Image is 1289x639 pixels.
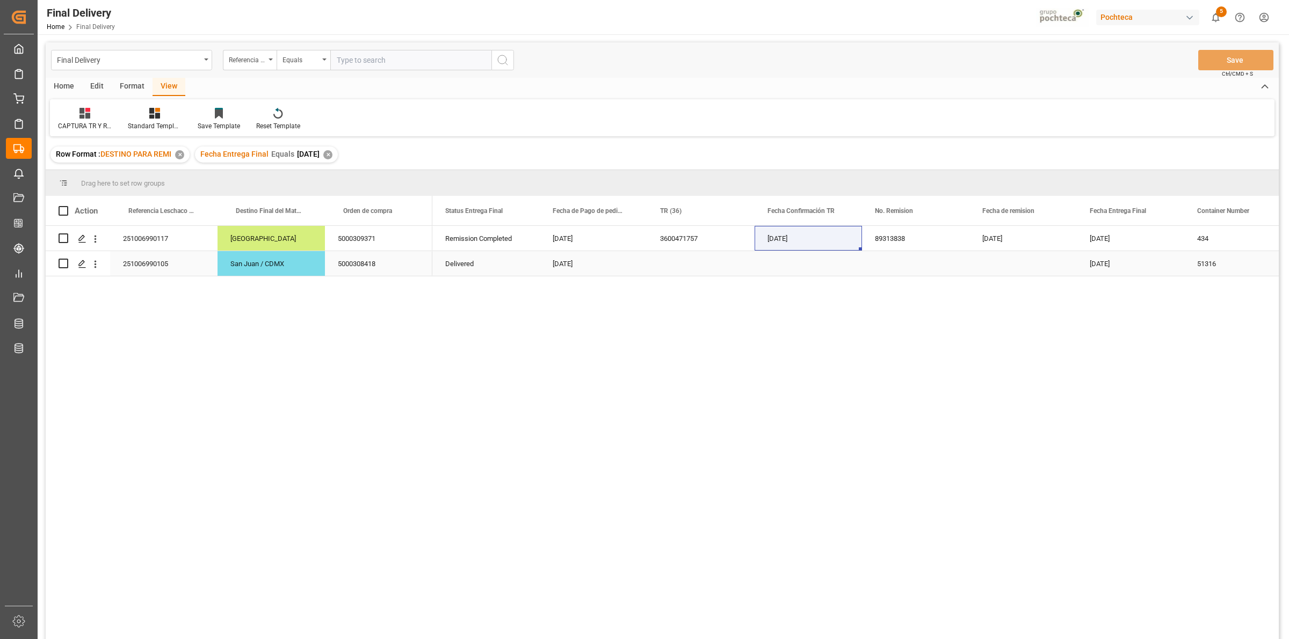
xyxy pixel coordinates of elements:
span: Fecha Entrega Final [1090,207,1146,215]
span: Container Number [1197,207,1249,215]
button: Help Center [1228,5,1252,30]
button: open menu [223,50,277,70]
button: show 5 new notifications [1204,5,1228,30]
div: 251006990117 [110,226,218,251]
div: Home [46,78,82,96]
div: Reset Template [256,121,300,131]
div: Format [112,78,153,96]
span: Equals [271,150,294,158]
button: Pochteca [1096,7,1204,27]
button: search button [491,50,514,70]
div: 5000308418 [325,251,432,276]
span: Fecha de remision [982,207,1034,215]
div: Final Delivery [47,5,115,21]
span: Referencia Leschaco (Impo) [128,207,195,215]
span: Ctrl/CMD + S [1222,70,1253,78]
div: View [153,78,185,96]
div: 3600471757 [647,226,755,251]
button: Save [1198,50,1273,70]
input: Type to search [330,50,491,70]
div: [DATE] [969,226,1077,251]
div: ✕ [175,150,184,159]
span: Status Entrega Final [445,207,503,215]
div: [DATE] [540,251,647,276]
button: open menu [277,50,330,70]
div: ✕ [323,150,332,159]
div: [DATE] [540,226,647,251]
span: Fecha Entrega Final [200,150,269,158]
div: [DATE] [755,226,862,251]
div: CAPTURA TR Y RETRASO CON ENTREGA Y SUCURSAL [58,121,112,131]
span: Orden de compra [343,207,392,215]
span: TR (36) [660,207,682,215]
button: open menu [51,50,212,70]
span: Fecha de Pago de pedimento [553,207,625,215]
img: pochtecaImg.jpg_1689854062.jpg [1036,8,1089,27]
div: Referencia Leschaco (Impo) [229,53,265,65]
div: 5000309371 [325,226,432,251]
div: 251006990105 [110,251,218,276]
div: Final Delivery [57,53,200,66]
span: Drag here to set row groups [81,179,165,187]
span: No. Remision [875,207,913,215]
div: 89313838 [862,226,969,251]
div: Press SPACE to select this row. [46,251,432,276]
div: [DATE] [1077,226,1184,251]
div: [DATE] [1077,251,1184,276]
span: Destino Final del Material [236,207,302,215]
span: Row Format : [56,150,100,158]
div: Action [75,206,98,216]
div: Equals [283,53,319,65]
span: Fecha Confirmación TR [767,207,835,215]
div: Edit [82,78,112,96]
div: Press SPACE to select this row. [46,226,432,251]
span: DESTINO PARA REMI [100,150,171,158]
div: Save Template [198,121,240,131]
div: Delivered [432,251,540,276]
div: Pochteca [1096,10,1199,25]
div: San Juan / CDMX [218,251,325,276]
div: Remission Completed [432,226,540,251]
span: 5 [1216,6,1227,17]
span: [DATE] [297,150,320,158]
div: [GEOGRAPHIC_DATA] [218,226,325,251]
a: Home [47,23,64,31]
div: Standard Templates [128,121,182,131]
